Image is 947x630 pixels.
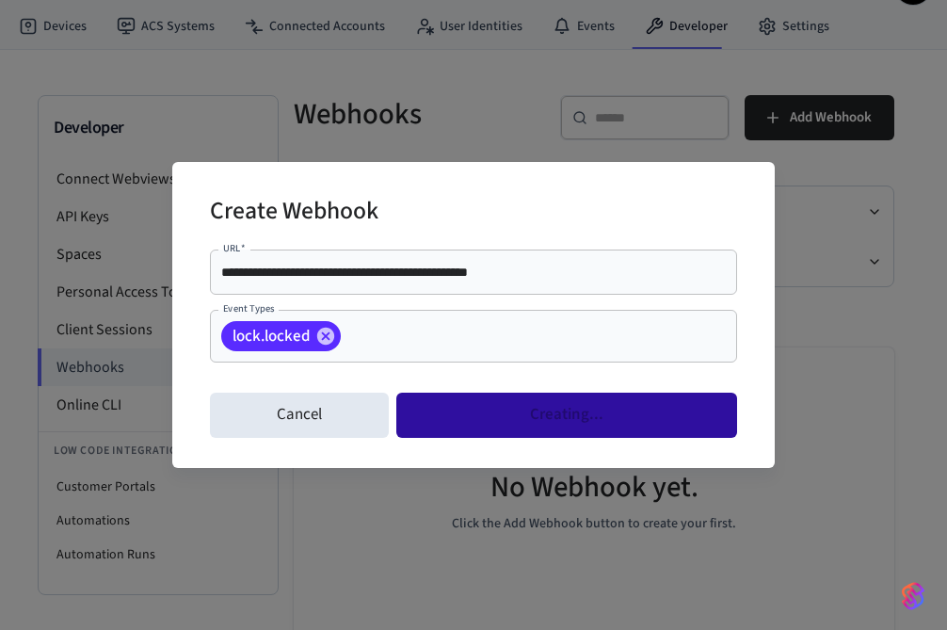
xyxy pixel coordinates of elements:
span: lock.locked [221,327,321,346]
h2: Create Webhook [210,185,378,242]
label: URL [223,241,245,255]
button: Cancel [210,393,389,438]
div: lock.locked [221,321,341,351]
img: SeamLogoGradient.69752ec5.svg [902,581,924,611]
label: Event Types [223,301,275,315]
